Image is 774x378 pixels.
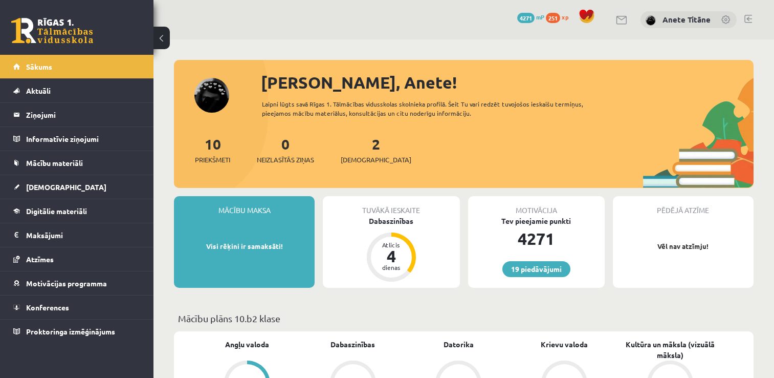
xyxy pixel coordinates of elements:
[26,206,87,216] span: Digitālie materiāli
[262,99,610,118] div: Laipni lūgts savā Rīgas 1. Tālmācības vidusskolas skolnieka profilā. Šeit Tu vari redzēt tuvojošo...
[26,127,141,151] legend: Informatīvie ziņojumi
[13,127,141,151] a: Informatīvie ziņojumi
[13,199,141,223] a: Digitālie materiāli
[323,196,459,216] div: Tuvākā ieskaite
[613,196,754,216] div: Pēdējā atzīme
[376,242,407,248] div: Atlicis
[502,261,570,277] a: 19 piedāvājumi
[617,339,723,361] a: Kultūra un māksla (vizuālā māksla)
[195,135,230,165] a: 10Priekšmeti
[225,339,269,350] a: Angļu valoda
[26,327,115,336] span: Proktoringa izmēģinājums
[26,279,107,288] span: Motivācijas programma
[376,248,407,264] div: 4
[26,103,141,127] legend: Ziņojumi
[546,13,560,23] span: 251
[26,62,52,71] span: Sākums
[517,13,535,23] span: 4271
[468,196,605,216] div: Motivācija
[517,13,544,21] a: 4271 mP
[261,70,754,95] div: [PERSON_NAME], Anete!
[257,155,314,165] span: Neizlasītās ziņas
[26,255,54,264] span: Atzīmes
[341,155,411,165] span: [DEMOGRAPHIC_DATA]
[541,339,588,350] a: Krievu valoda
[444,339,474,350] a: Datorika
[546,13,573,21] a: 251 xp
[562,13,568,21] span: xp
[13,103,141,127] a: Ziņojumi
[26,223,141,247] legend: Maksājumi
[26,86,51,95] span: Aktuāli
[330,339,375,350] a: Dabaszinības
[13,223,141,247] a: Maksājumi
[376,264,407,270] div: dienas
[468,226,605,251] div: 4271
[13,175,141,199] a: [DEMOGRAPHIC_DATA]
[468,216,605,226] div: Tev pieejamie punkti
[195,155,230,165] span: Priekšmeti
[13,296,141,319] a: Konferences
[13,271,141,295] a: Motivācijas programma
[257,135,314,165] a: 0Neizlasītās ziņas
[174,196,315,216] div: Mācību maksa
[179,241,309,251] p: Visi rēķini ir samaksāti!
[178,311,749,325] p: Mācību plāns 10.b2 klase
[662,14,711,25] a: Anete Titāne
[323,216,459,226] div: Dabaszinības
[13,151,141,175] a: Mācību materiāli
[536,13,544,21] span: mP
[26,158,83,167] span: Mācību materiāli
[13,79,141,102] a: Aktuāli
[26,303,69,312] span: Konferences
[13,55,141,78] a: Sākums
[341,135,411,165] a: 2[DEMOGRAPHIC_DATA]
[13,247,141,271] a: Atzīmes
[323,216,459,283] a: Dabaszinības Atlicis 4 dienas
[646,15,656,26] img: Anete Titāne
[13,320,141,343] a: Proktoringa izmēģinājums
[618,241,748,251] p: Vēl nav atzīmju!
[11,18,93,44] a: Rīgas 1. Tālmācības vidusskola
[26,182,106,192] span: [DEMOGRAPHIC_DATA]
